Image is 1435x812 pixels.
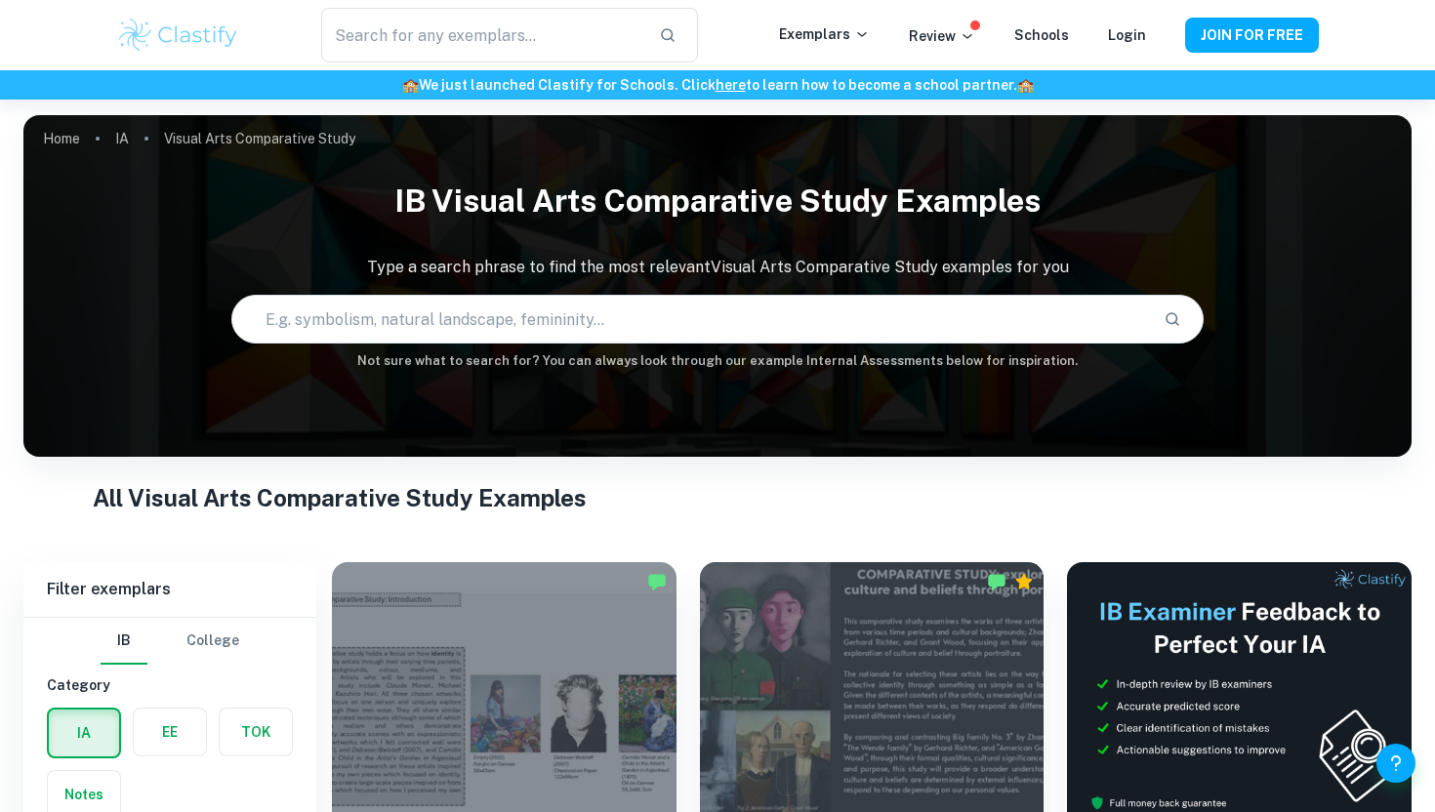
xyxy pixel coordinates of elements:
[23,256,1412,279] p: Type a search phrase to find the most relevant Visual Arts Comparative Study examples for you
[186,618,239,665] button: College
[115,125,129,152] a: IA
[779,23,870,45] p: Exemplars
[1017,77,1034,93] span: 🏫
[101,618,239,665] div: Filter type choice
[1014,572,1034,591] div: Premium
[402,77,419,93] span: 🏫
[164,128,355,149] p: Visual Arts Comparative Study
[47,674,293,696] h6: Category
[321,8,643,62] input: Search for any exemplars...
[4,74,1431,96] h6: We just launched Clastify for Schools. Click to learn how to become a school partner.
[101,618,147,665] button: IB
[647,572,667,591] img: Marked
[49,710,119,756] button: IA
[987,572,1006,591] img: Marked
[23,170,1412,232] h1: IB Visual Arts Comparative Study examples
[1185,18,1319,53] button: JOIN FOR FREE
[716,77,746,93] a: here
[93,480,1342,515] h1: All Visual Arts Comparative Study Examples
[1014,27,1069,43] a: Schools
[1108,27,1146,43] a: Login
[23,562,316,617] h6: Filter exemplars
[134,709,206,755] button: EE
[23,351,1412,371] h6: Not sure what to search for? You can always look through our example Internal Assessments below f...
[1376,744,1415,783] button: Help and Feedback
[220,709,292,755] button: TOK
[43,125,80,152] a: Home
[232,292,1147,346] input: E.g. symbolism, natural landscape, femininity...
[116,16,240,55] img: Clastify logo
[909,25,975,47] p: Review
[1156,303,1189,336] button: Search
